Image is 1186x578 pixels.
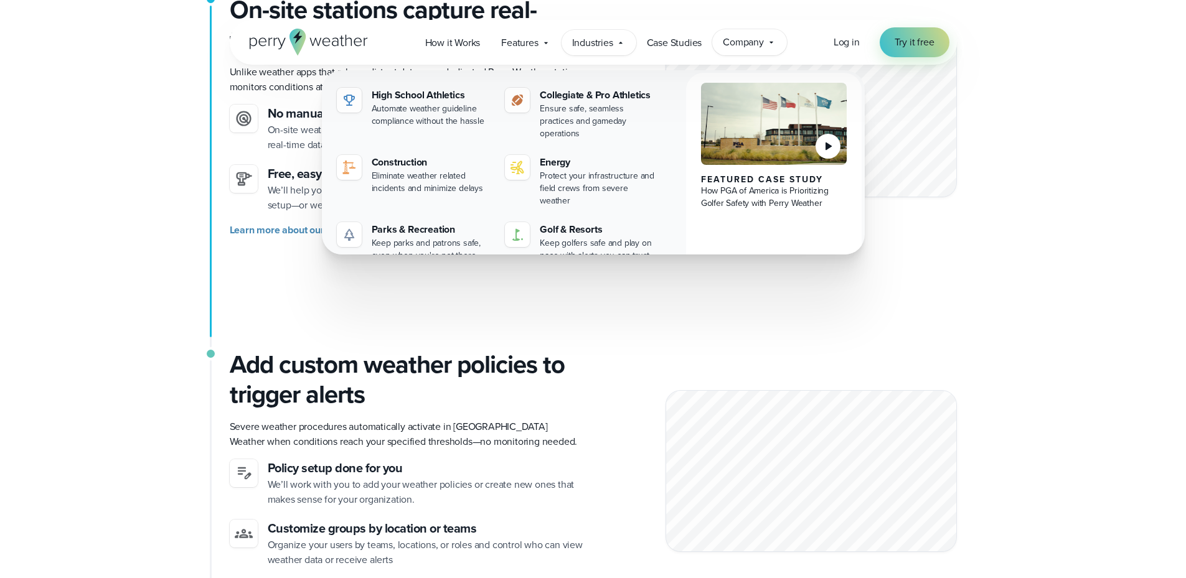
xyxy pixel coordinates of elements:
img: noun-crane-7630938-1@2x.svg [342,160,357,175]
img: PGA of America, Frisco Campus [701,83,847,165]
div: Golf & Resorts [540,222,659,237]
p: We’ll work with you to add your weather policies or create new ones that makes sense for your org... [268,477,583,507]
span: Industries [572,35,613,50]
a: Golf & Resorts Keep golfers safe and play on pace with alerts you can trust [500,217,664,267]
a: Log in [834,35,860,50]
div: Protect your infrastructure and field crews from severe weather [540,170,659,207]
div: Collegiate & Pro Athletics [540,88,659,103]
img: highschool-icon.svg [342,93,357,108]
span: Case Studies [647,35,702,50]
span: Company [723,35,764,50]
div: High School Athletics [372,88,491,103]
a: High School Athletics Automate weather guideline compliance without the hassle [332,83,496,133]
p: We’ll help you find the perfect installation spot and guide you through setup—or we can fly out a... [268,183,583,213]
img: energy-icon@2x-1.svg [510,160,525,175]
div: Energy [540,155,659,170]
a: Construction Eliminate weather related incidents and minimize delays [332,150,496,200]
h3: Free, easy installation [268,165,583,183]
div: Featured Case Study [701,175,847,185]
div: Keep golfers safe and play on pace with alerts you can trust [540,237,659,262]
a: Case Studies [636,30,713,55]
h3: No manual readings required [268,105,583,123]
p: Severe weather procedures automatically activate in [GEOGRAPHIC_DATA] Weather when conditions rea... [230,419,583,449]
p: Unlike weather apps that rely on distant data, your dedicated Perry Weather station monitors cond... [230,65,583,95]
img: parks-icon-grey.svg [342,227,357,242]
a: Energy Protect your infrastructure and field crews from severe weather [500,150,664,212]
a: Parks & Recreation Keep parks and patrons safe, even when you're not there [332,217,496,267]
div: Automate weather guideline compliance without the hassle [372,103,491,128]
span: Try it free [895,35,934,50]
div: Construction [372,155,491,170]
div: Keep parks and patrons safe, even when you're not there [372,237,491,262]
a: Collegiate & Pro Athletics Ensure safe, seamless practices and gameday operations [500,83,664,145]
h3: Add custom weather policies to trigger alerts [230,350,583,409]
img: proathletics-icon@2x-1.svg [510,93,525,108]
img: golf-iconV2.svg [510,227,525,242]
div: Parks & Recreation [372,222,491,237]
span: Learn more about our weather stations [230,223,400,238]
div: How PGA of America is Prioritizing Golfer Safety with Perry Weather [701,185,847,210]
a: PGA of America, Frisco Campus Featured Case Study How PGA of America is Prioritizing Golfer Safet... [686,73,862,277]
h4: Policy setup done for you [268,459,583,477]
span: How it Works [425,35,481,50]
span: Log in [834,35,860,49]
div: Ensure safe, seamless practices and gameday operations [540,103,659,140]
span: Features [501,35,538,50]
h4: Customize groups by location or teams [268,520,583,538]
a: Learn more about our weather stations [230,223,420,238]
p: Organize your users by teams, locations, or roles and control who can view weather data or receiv... [268,538,583,567]
p: On-site weather station automatically track weather conditions delivering real-time data to the P... [268,123,583,152]
div: Eliminate weather related incidents and minimize delays [372,170,491,195]
a: How it Works [415,30,491,55]
a: Try it free [880,27,949,57]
